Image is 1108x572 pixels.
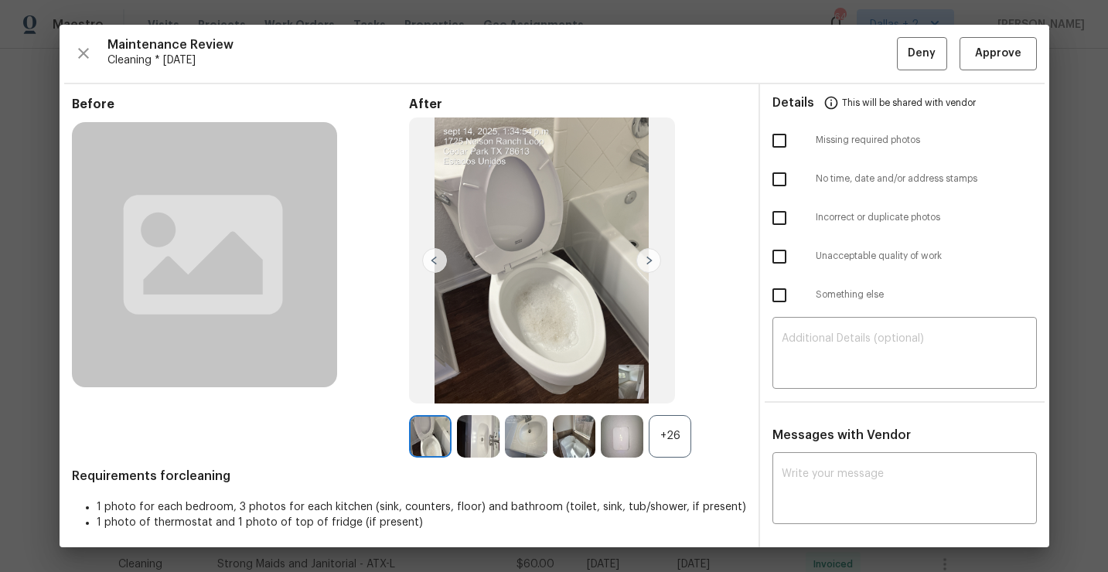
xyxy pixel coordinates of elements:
[97,499,746,515] li: 1 photo for each bedroom, 3 photos for each kitchen (sink, counters, floor) and bathroom (toilet,...
[816,250,1037,263] span: Unacceptable quality of work
[649,415,691,458] div: +26
[897,37,947,70] button: Deny
[842,84,976,121] span: This will be shared with vendor
[409,97,746,112] span: After
[107,37,897,53] span: Maintenance Review
[975,44,1021,63] span: Approve
[422,248,447,273] img: left-chevron-button-url
[760,276,1049,315] div: Something else
[760,121,1049,160] div: Missing required photos
[760,160,1049,199] div: No time, date and/or address stamps
[816,288,1037,301] span: Something else
[760,237,1049,276] div: Unacceptable quality of work
[107,53,897,68] span: Cleaning * [DATE]
[816,211,1037,224] span: Incorrect or duplicate photos
[908,44,936,63] span: Deny
[72,97,409,112] span: Before
[772,429,911,441] span: Messages with Vendor
[816,172,1037,186] span: No time, date and/or address stamps
[760,199,1049,237] div: Incorrect or duplicate photos
[772,84,814,121] span: Details
[960,37,1037,70] button: Approve
[816,134,1037,147] span: Missing required photos
[636,248,661,273] img: right-chevron-button-url
[72,468,746,484] span: Requirements for cleaning
[97,515,746,530] li: 1 photo of thermostat and 1 photo of top of fridge (if present)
